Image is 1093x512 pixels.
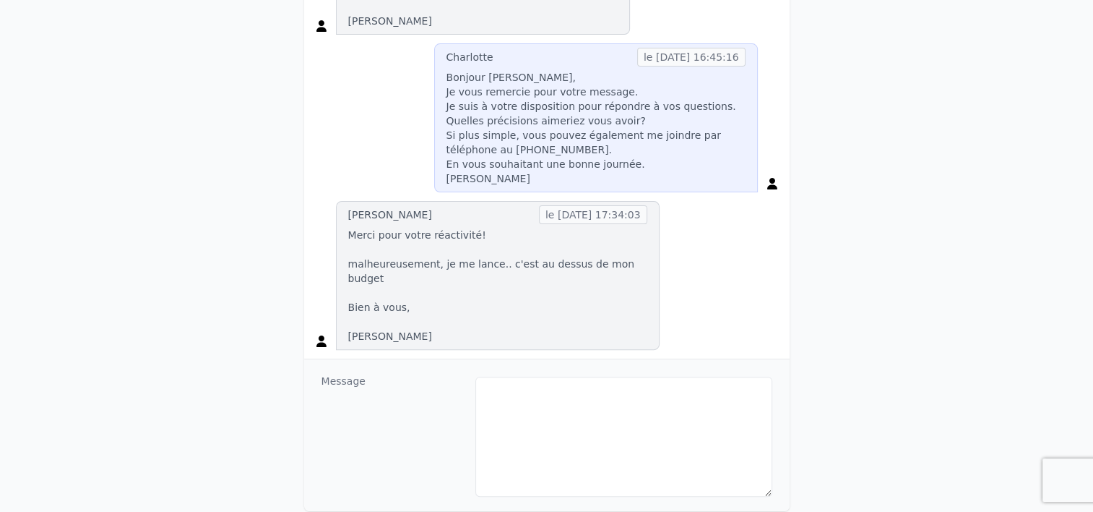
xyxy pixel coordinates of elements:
[321,374,464,497] dt: Message
[348,228,647,344] p: Merci pour votre réactivité! malheureusement, je me lance.. c'est au dessus de mon budget Bien à ...
[637,48,746,67] span: le [DATE] 16:45:16
[446,70,746,186] p: Bonjour [PERSON_NAME], Je vous remercie pour votre message. Je suis à votre disposition pour répo...
[348,208,432,222] div: [PERSON_NAME]
[446,50,493,64] div: Charlotte
[539,205,647,224] span: le [DATE] 17:34:03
